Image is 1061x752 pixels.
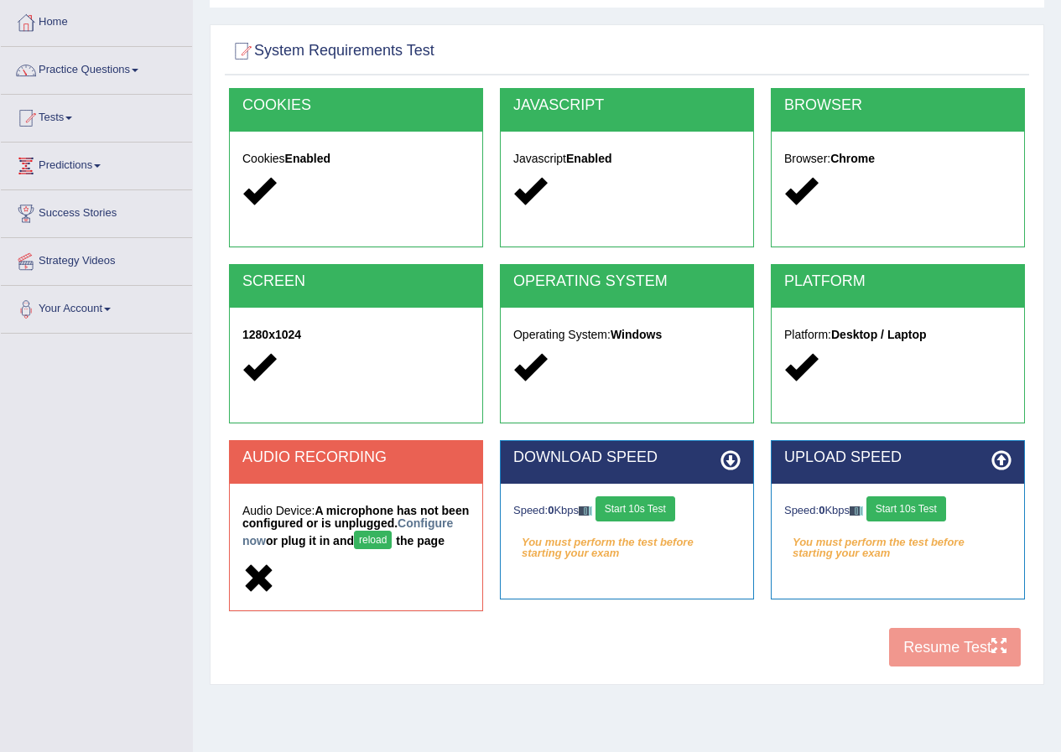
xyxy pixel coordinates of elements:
h2: BROWSER [784,97,1012,114]
h5: Audio Device: [242,505,470,553]
h2: DOWNLOAD SPEED [513,449,741,466]
div: Speed: Kbps [513,496,741,526]
strong: Enabled [285,152,330,165]
h5: Operating System: [513,329,741,341]
a: Predictions [1,143,192,184]
button: Start 10s Test [596,496,675,521]
em: You must perform the test before starting your exam [784,530,1012,555]
strong: A microphone has not been configured or is unplugged. or plug it in and the page [242,504,469,547]
strong: 1280x1024 [242,328,301,341]
a: Configure now [242,516,453,547]
img: ajax-loader-fb-connection.gif [850,506,863,516]
img: ajax-loader-fb-connection.gif [579,506,592,516]
h2: UPLOAD SPEED [784,449,1012,466]
strong: Enabled [566,152,611,165]
strong: Windows [611,328,662,341]
h2: OPERATING SYSTEM [513,273,741,290]
h2: System Requirements Test [229,39,434,64]
h2: PLATFORM [784,273,1012,290]
h5: Browser: [784,153,1012,165]
h5: Platform: [784,329,1012,341]
a: Strategy Videos [1,238,192,280]
div: Speed: Kbps [784,496,1012,526]
a: Tests [1,95,192,137]
h5: Javascript [513,153,741,165]
strong: Desktop / Laptop [831,328,927,341]
h2: JAVASCRIPT [513,97,741,114]
em: You must perform the test before starting your exam [513,530,741,555]
h2: COOKIES [242,97,470,114]
a: Practice Questions [1,47,192,89]
h5: Cookies [242,153,470,165]
button: reload [354,531,392,549]
a: Your Account [1,286,192,328]
h2: AUDIO RECORDING [242,449,470,466]
strong: 0 [548,504,554,516]
a: Success Stories [1,190,192,232]
button: Start 10s Test [866,496,946,521]
h2: SCREEN [242,273,470,290]
strong: Chrome [830,152,875,165]
strong: 0 [819,504,824,516]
